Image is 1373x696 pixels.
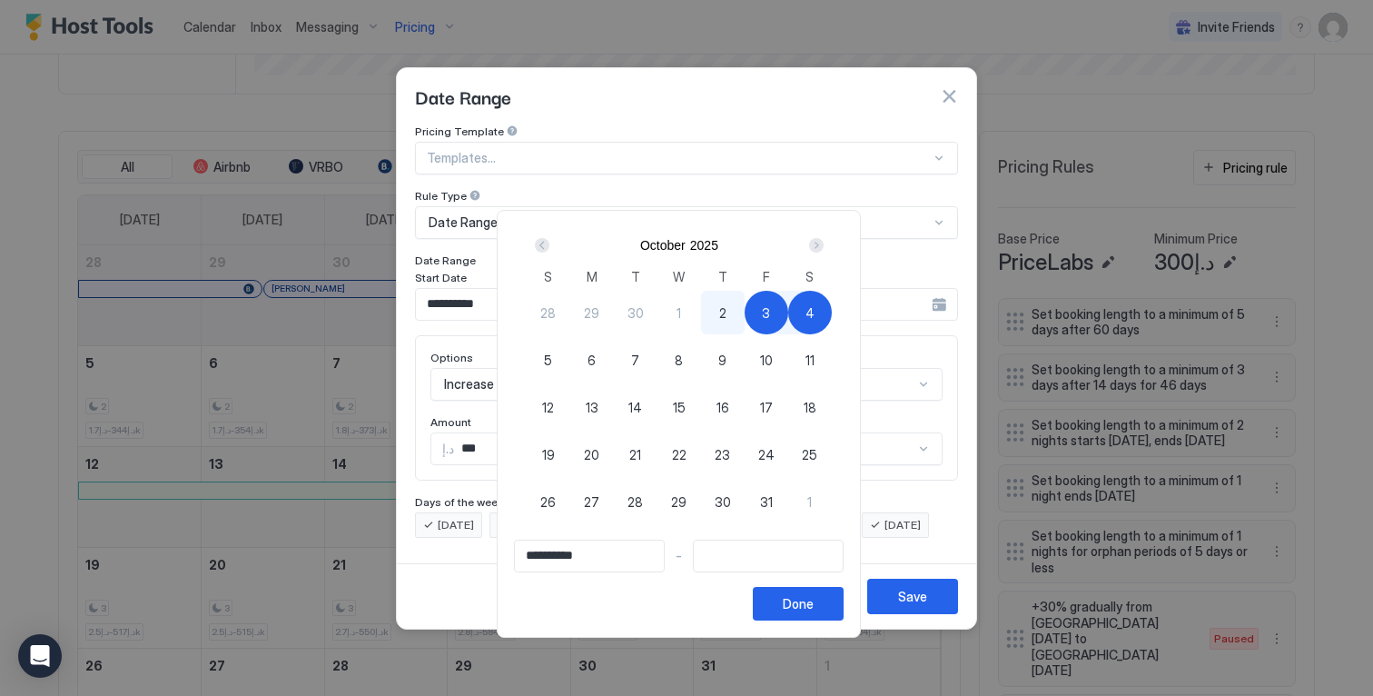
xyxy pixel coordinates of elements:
[760,351,773,370] span: 10
[570,338,614,382] button: 6
[531,234,556,256] button: Prev
[760,492,773,512] span: 31
[584,492,599,512] span: 27
[760,398,773,417] span: 17
[753,587,844,621] button: Done
[544,267,552,286] span: S
[671,492,686,512] span: 29
[673,398,686,417] span: 15
[745,338,788,382] button: 10
[788,291,832,334] button: 4
[758,445,775,464] span: 24
[719,303,726,323] span: 2
[657,385,701,429] button: 15
[588,351,596,370] span: 6
[788,433,832,476] button: 25
[527,291,570,334] button: 28
[673,267,685,286] span: W
[807,492,812,512] span: 1
[629,445,641,464] span: 21
[715,445,730,464] span: 23
[676,548,682,564] span: -
[627,492,643,512] span: 28
[762,303,770,323] span: 3
[675,351,683,370] span: 8
[804,398,816,417] span: 18
[628,398,642,417] span: 14
[805,351,815,370] span: 11
[715,492,731,512] span: 30
[788,480,832,523] button: 1
[584,445,599,464] span: 20
[657,480,701,523] button: 29
[701,291,745,334] button: 2
[540,303,556,323] span: 28
[627,303,644,323] span: 30
[805,267,814,286] span: S
[701,480,745,523] button: 30
[587,267,598,286] span: M
[718,351,726,370] span: 9
[527,480,570,523] button: 26
[540,492,556,512] span: 26
[18,634,62,678] div: Open Intercom Messenger
[718,267,727,286] span: T
[542,445,555,464] span: 19
[745,291,788,334] button: 3
[614,480,657,523] button: 28
[701,385,745,429] button: 16
[716,398,729,417] span: 16
[677,303,681,323] span: 1
[694,541,843,572] input: Input Field
[614,433,657,476] button: 21
[788,385,832,429] button: 18
[672,445,686,464] span: 22
[527,433,570,476] button: 19
[527,385,570,429] button: 12
[570,291,614,334] button: 29
[701,338,745,382] button: 9
[803,234,827,256] button: Next
[745,433,788,476] button: 24
[527,338,570,382] button: 5
[657,291,701,334] button: 1
[657,338,701,382] button: 8
[515,541,664,572] input: Input Field
[614,385,657,429] button: 14
[631,351,639,370] span: 7
[640,238,686,253] button: October
[763,267,770,286] span: F
[805,303,815,323] span: 4
[657,433,701,476] button: 22
[745,480,788,523] button: 31
[690,238,718,253] button: 2025
[570,480,614,523] button: 27
[570,385,614,429] button: 13
[614,291,657,334] button: 30
[542,398,554,417] span: 12
[783,594,814,613] div: Done
[544,351,552,370] span: 5
[631,267,640,286] span: T
[802,445,817,464] span: 25
[586,398,598,417] span: 13
[745,385,788,429] button: 17
[614,338,657,382] button: 7
[788,338,832,382] button: 11
[570,433,614,476] button: 20
[584,303,599,323] span: 29
[701,433,745,476] button: 23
